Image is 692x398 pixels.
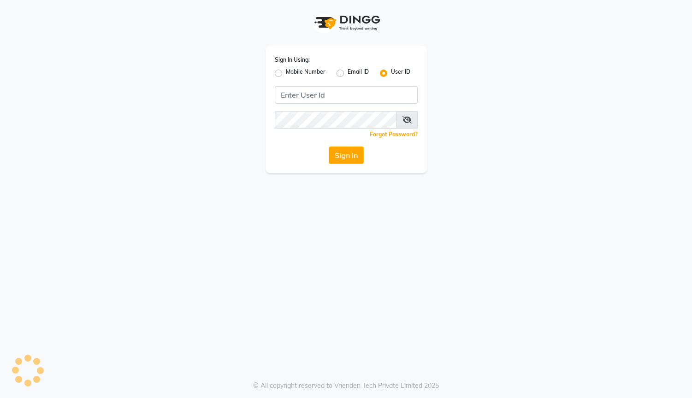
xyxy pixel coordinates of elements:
[391,68,410,79] label: User ID
[286,68,325,79] label: Mobile Number
[370,131,418,138] a: Forgot Password?
[329,146,364,164] button: Sign In
[348,68,369,79] label: Email ID
[275,86,418,104] input: Username
[309,9,383,36] img: logo1.svg
[275,56,310,64] label: Sign In Using:
[275,111,397,129] input: Username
